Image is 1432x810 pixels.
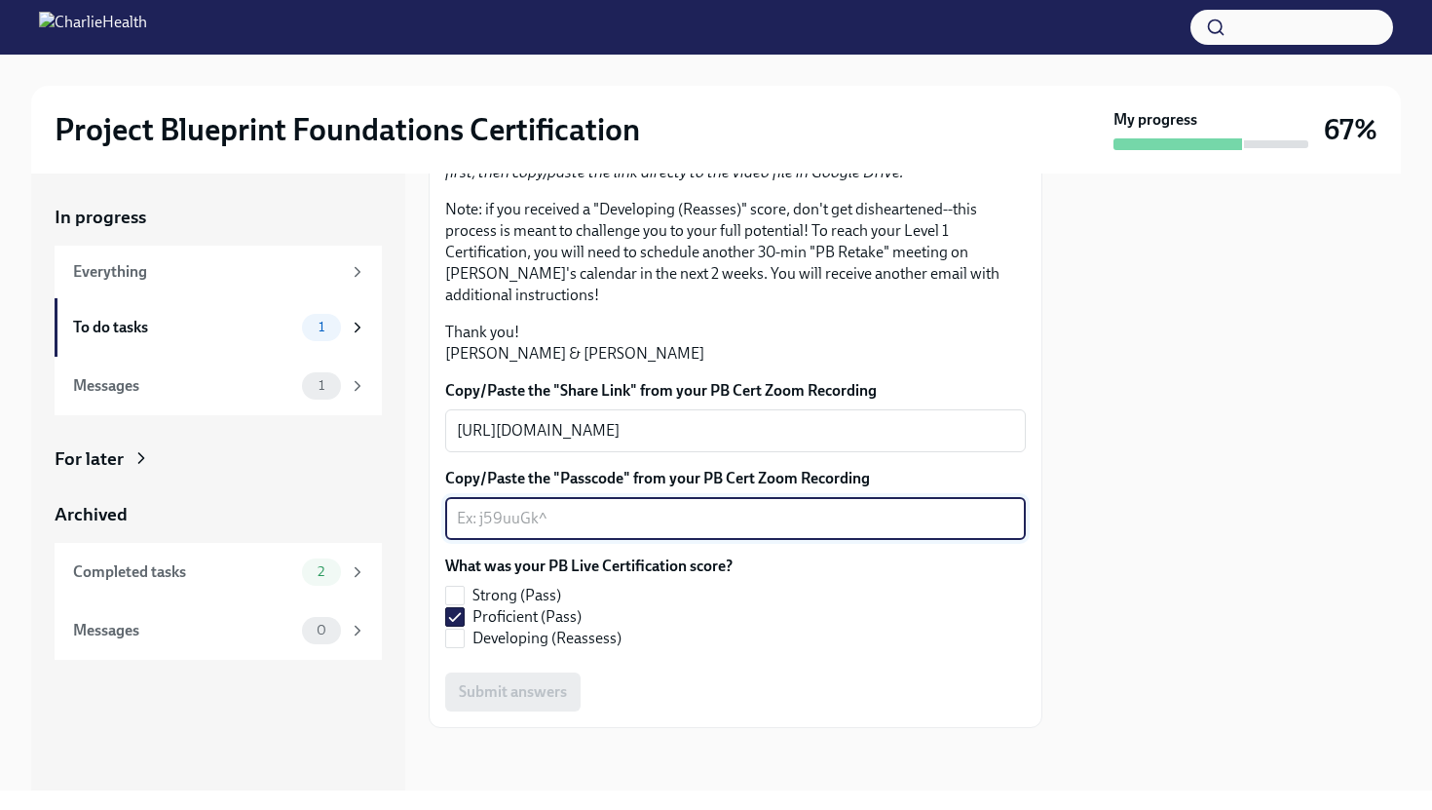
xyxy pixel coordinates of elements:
[445,199,1026,306] p: Note: if you received a "Developing (Reasses)" score, don't get disheartened--this process is mea...
[472,606,582,628] span: Proficient (Pass)
[472,585,561,606] span: Strong (Pass)
[307,378,336,393] span: 1
[457,419,1014,443] textarea: [URL][DOMAIN_NAME]
[307,320,336,334] span: 1
[1113,109,1197,131] strong: My progress
[73,375,294,397] div: Messages
[55,298,382,357] a: To do tasks1
[1324,112,1377,147] h3: 67%
[55,110,640,149] h2: Project Blueprint Foundations Certification
[445,468,1026,489] label: Copy/Paste the "Passcode" from your PB Cert Zoom Recording
[73,620,294,641] div: Messages
[39,12,147,43] img: CharlieHealth
[55,601,382,660] a: Messages0
[73,261,341,283] div: Everything
[445,322,1026,365] p: Thank you! [PERSON_NAME] & [PERSON_NAME]
[55,502,382,527] a: Archived
[445,556,733,577] label: What was your PB Live Certification score?
[55,205,382,230] a: In progress
[73,317,294,338] div: To do tasks
[73,561,294,583] div: Completed tasks
[55,543,382,601] a: Completed tasks2
[55,246,382,298] a: Everything
[445,380,1026,402] label: Copy/Paste the "Share Link" from your PB Cert Zoom Recording
[305,623,338,637] span: 0
[55,357,382,415] a: Messages1
[55,446,124,472] div: For later
[472,628,622,649] span: Developing (Reassess)
[55,446,382,472] a: For later
[306,564,336,579] span: 2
